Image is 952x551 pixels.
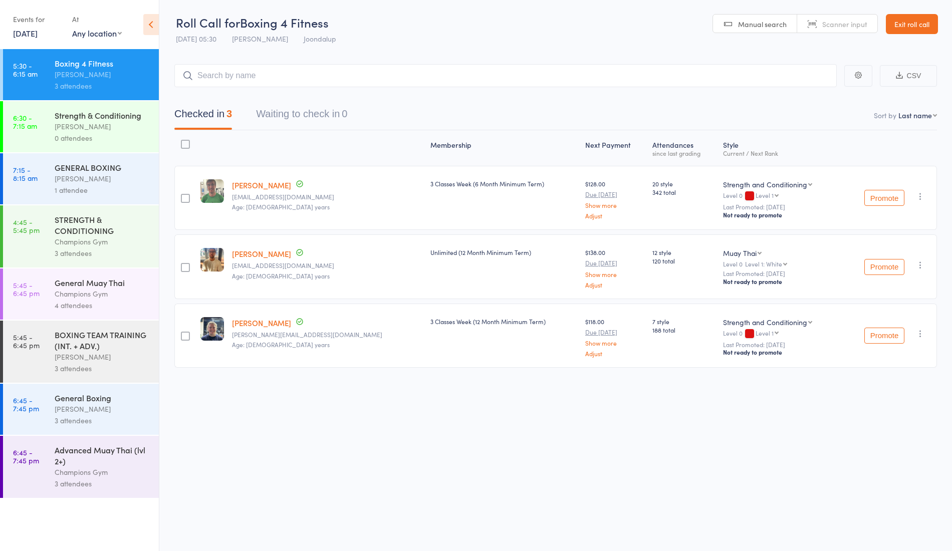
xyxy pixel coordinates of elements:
small: Due [DATE] [585,259,644,266]
time: 6:45 - 7:45 pm [13,396,39,412]
div: Unlimited (12 Month Minimum Term) [430,248,577,256]
div: [PERSON_NAME] [55,69,150,80]
div: Membership [426,135,581,161]
small: lisa.simcock97@hotmail.com [232,331,422,338]
div: 3 [226,108,232,119]
small: Due [DATE] [585,329,644,336]
div: Not ready to promote [723,348,837,356]
span: 342 total [652,188,715,196]
div: GENERAL BOXING [55,162,150,173]
span: 120 total [652,256,715,265]
div: 3 attendees [55,247,150,259]
div: STRENGTH & CONDITIONING [55,214,150,236]
div: Level 1 [756,330,774,336]
small: Due [DATE] [585,191,644,198]
div: since last grading [652,150,715,156]
span: 20 style [652,179,715,188]
div: Strength and Conditioning [723,179,807,189]
button: Waiting to check in0 [256,103,347,130]
a: Show more [585,340,644,346]
span: Joondalup [304,34,336,44]
a: 7:15 -8:15 amGENERAL BOXING[PERSON_NAME]1 attendee [3,153,159,204]
div: Last name [898,110,932,120]
img: image1679698791.png [200,179,224,203]
a: 6:30 -7:15 amStrength & Conditioning[PERSON_NAME]0 attendees [3,101,159,152]
span: Age: [DEMOGRAPHIC_DATA] years [232,271,330,280]
small: Last Promoted: [DATE] [723,203,837,210]
div: 3 attendees [55,80,150,92]
a: Adjust [585,350,644,357]
div: Advanced Muay Thai (lvl 2+) [55,444,150,466]
time: 5:45 - 6:45 pm [13,281,40,297]
div: 3 Classes Week (6 Month Minimum Term) [430,179,577,188]
a: 5:30 -6:15 amBoxing 4 Fitness[PERSON_NAME]3 attendees [3,49,159,100]
div: Strength and Conditioning [723,317,807,327]
div: General Muay Thai [55,277,150,288]
time: 6:45 - 7:45 pm [13,448,39,464]
div: [PERSON_NAME] [55,173,150,184]
div: Level 0 [723,330,837,338]
div: $118.00 [585,317,644,357]
div: Champions Gym [55,466,150,478]
a: Adjust [585,212,644,219]
div: Champions Gym [55,236,150,247]
time: 5:30 - 6:15 am [13,62,38,78]
span: Age: [DEMOGRAPHIC_DATA] years [232,202,330,211]
div: Level 1: White [745,260,782,267]
a: Exit roll call [886,14,938,34]
div: 0 attendees [55,132,150,144]
button: Promote [864,328,904,344]
span: 12 style [652,248,715,256]
a: 4:45 -5:45 pmSTRENGTH & CONDITIONINGChampions Gym3 attendees [3,205,159,267]
time: 5:45 - 6:45 pm [13,333,40,349]
span: 7 style [652,317,715,326]
button: CSV [880,65,937,87]
span: [DATE] 05:30 [176,34,216,44]
label: Sort by [874,110,896,120]
a: 5:45 -6:45 pmGeneral Muay ThaiChampions Gym4 attendees [3,268,159,320]
div: Level 0 [723,192,837,200]
small: Last Promoted: [DATE] [723,341,837,348]
a: 6:45 -7:45 pmGeneral Boxing[PERSON_NAME]3 attendees [3,384,159,435]
input: Search by name [174,64,837,87]
a: [DATE] [13,28,38,39]
div: [PERSON_NAME] [55,121,150,132]
div: BOXING TEAM TRAINING (INT. + ADV.) [55,329,150,351]
button: Promote [864,259,904,275]
div: Muay Thai [723,248,757,258]
span: Manual search [738,19,787,29]
time: 7:15 - 8:15 am [13,166,38,182]
div: Atten­dances [648,135,719,161]
div: General Boxing [55,392,150,403]
span: Roll Call for [176,14,240,31]
div: [PERSON_NAME] [55,351,150,363]
div: Champions Gym [55,288,150,300]
a: 5:45 -6:45 pmBOXING TEAM TRAINING (INT. + ADV.)[PERSON_NAME]3 attendees [3,321,159,383]
button: Promote [864,190,904,206]
div: 1 attendee [55,184,150,196]
div: Strength & Conditioning [55,110,150,121]
span: Boxing 4 Fitness [240,14,329,31]
img: image1738749000.png [200,248,224,271]
button: Checked in3 [174,103,232,130]
small: Last Promoted: [DATE] [723,270,837,277]
a: [PERSON_NAME] [232,248,291,259]
div: Not ready to promote [723,211,837,219]
div: Current / Next Rank [723,150,837,156]
time: 4:45 - 5:45 pm [13,218,40,234]
div: 4 attendees [55,300,150,311]
img: image1682294383.png [200,317,224,341]
small: d.mclean152@gmail.com [232,193,422,200]
a: [PERSON_NAME] [232,180,291,190]
a: Adjust [585,282,644,288]
div: Level 1 [756,192,774,198]
a: [PERSON_NAME] [232,318,291,328]
div: 3 attendees [55,415,150,426]
span: [PERSON_NAME] [232,34,288,44]
small: oscarmyers97@hotmail.com [232,262,422,269]
div: 3 attendees [55,478,150,489]
a: Show more [585,271,644,278]
div: [PERSON_NAME] [55,403,150,415]
span: Scanner input [822,19,867,29]
a: Show more [585,202,644,208]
